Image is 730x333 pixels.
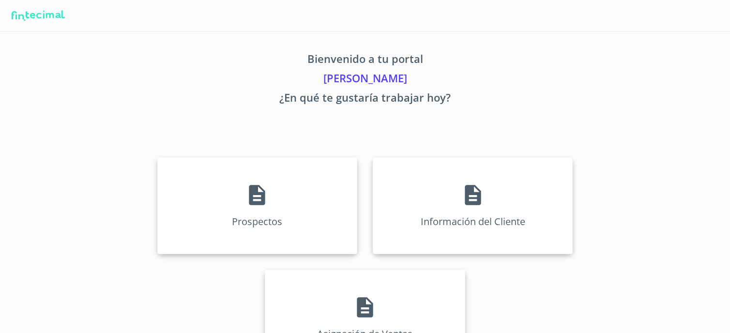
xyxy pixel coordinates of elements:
[232,215,282,228] p: Prospectos
[621,8,707,23] span: [PERSON_NAME]
[421,215,525,228] p: Información del Cliente
[67,90,663,109] p: ¿En qué te gustaría trabajar hoy?
[621,8,718,23] button: account of current user
[67,70,663,90] p: [PERSON_NAME]
[67,51,663,70] p: Bienvenido a tu portal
